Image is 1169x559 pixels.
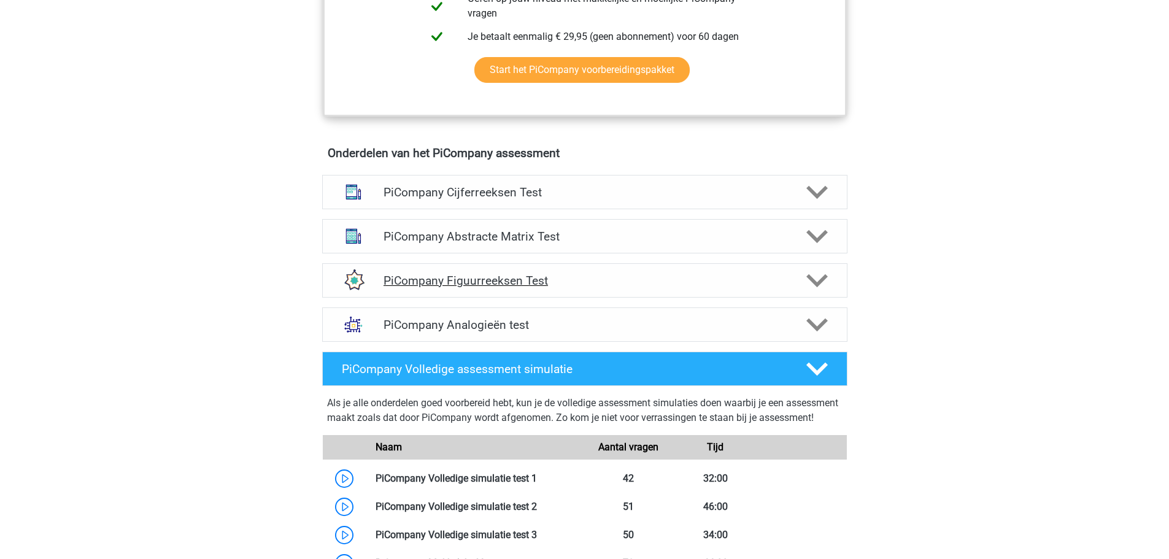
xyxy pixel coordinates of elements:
h4: PiCompany Analogieën test [384,318,785,332]
h4: PiCompany Abstracte Matrix Test [384,229,785,244]
a: PiCompany Volledige assessment simulatie [317,352,852,386]
h4: Onderdelen van het PiCompany assessment [328,146,842,160]
a: cijferreeksen PiCompany Cijferreeksen Test [317,175,852,209]
div: Tijd [672,440,759,455]
div: Aantal vragen [584,440,671,455]
a: analogieen PiCompany Analogieën test [317,307,852,342]
a: Start het PiCompany voorbereidingspakket [474,57,690,83]
div: PiCompany Volledige simulatie test 2 [366,499,585,514]
img: cijferreeksen [338,176,369,208]
div: Als je alle onderdelen goed voorbereid hebt, kun je de volledige assessment simulaties doen waarb... [327,396,843,430]
h4: PiCompany Cijferreeksen Test [384,185,785,199]
div: PiCompany Volledige simulatie test 3 [366,528,585,542]
h4: PiCompany Figuurreeksen Test [384,274,785,288]
img: abstracte matrices [338,220,369,252]
div: PiCompany Volledige simulatie test 1 [366,471,585,486]
div: Naam [366,440,585,455]
a: figuurreeksen PiCompany Figuurreeksen Test [317,263,852,298]
a: abstracte matrices PiCompany Abstracte Matrix Test [317,219,852,253]
img: analogieen [338,309,369,341]
img: figuurreeksen [338,264,369,296]
h4: PiCompany Volledige assessment simulatie [342,362,786,376]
